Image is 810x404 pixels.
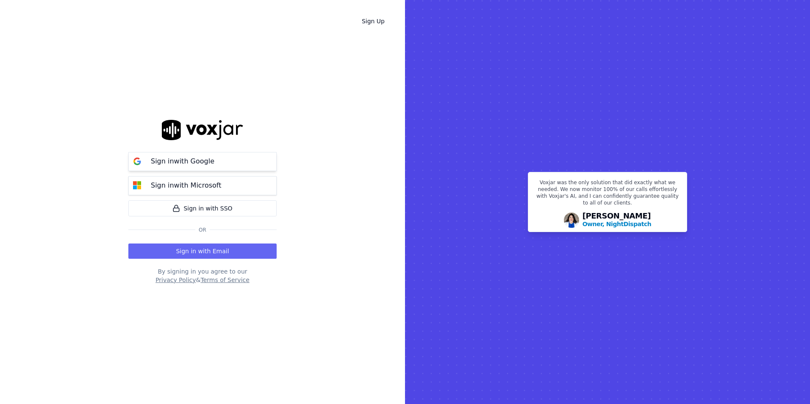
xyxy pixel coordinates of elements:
p: Sign in with Microsoft [151,180,221,191]
button: Terms of Service [200,276,249,284]
button: Privacy Policy [155,276,196,284]
img: google Sign in button [129,153,146,170]
button: Sign inwith Microsoft [128,176,277,195]
span: Or [195,227,210,233]
div: By signing in you agree to our & [128,267,277,284]
p: Sign in with Google [151,156,214,166]
p: Voxjar was the only solution that did exactly what we needed. We now monitor 100% of our calls ef... [533,179,682,210]
button: Sign in with Email [128,244,277,259]
button: Sign inwith Google [128,152,277,171]
p: Owner, NightDispatch [583,220,652,228]
a: Sign in with SSO [128,200,277,216]
img: logo [162,120,243,140]
img: Avatar [564,213,579,228]
a: Sign Up [355,14,391,29]
img: microsoft Sign in button [129,177,146,194]
div: [PERSON_NAME] [583,212,652,228]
